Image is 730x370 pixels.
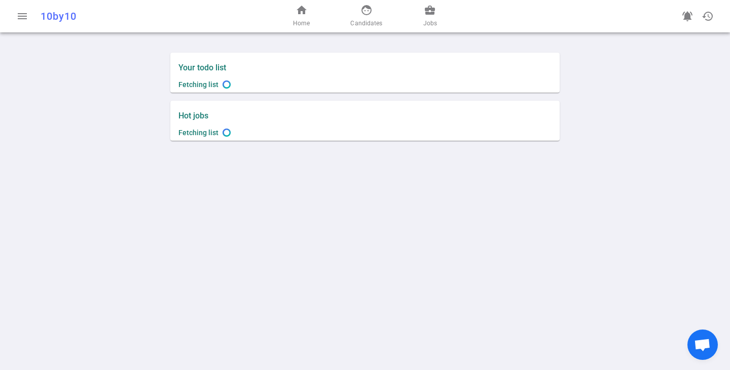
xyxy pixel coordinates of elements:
span: Jobs [423,18,437,28]
span: history [702,10,714,22]
span: menu [16,10,28,22]
span: Home [293,18,310,28]
a: Open chat [687,330,718,360]
span: Fetching list [178,80,218,89]
span: notifications_active [681,10,693,22]
span: home [296,4,308,16]
span: Candidates [350,18,382,28]
span: face [360,4,373,16]
a: Home [293,4,310,28]
span: Fetching list [178,129,218,137]
label: Your todo list [178,63,552,72]
a: Candidates [350,4,382,28]
button: Open menu [12,6,32,26]
a: Jobs [423,4,437,28]
span: business_center [424,4,436,16]
a: Go to see announcements [677,6,698,26]
button: Open history [698,6,718,26]
div: 10by10 [41,10,239,22]
label: Hot jobs [178,111,361,120]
